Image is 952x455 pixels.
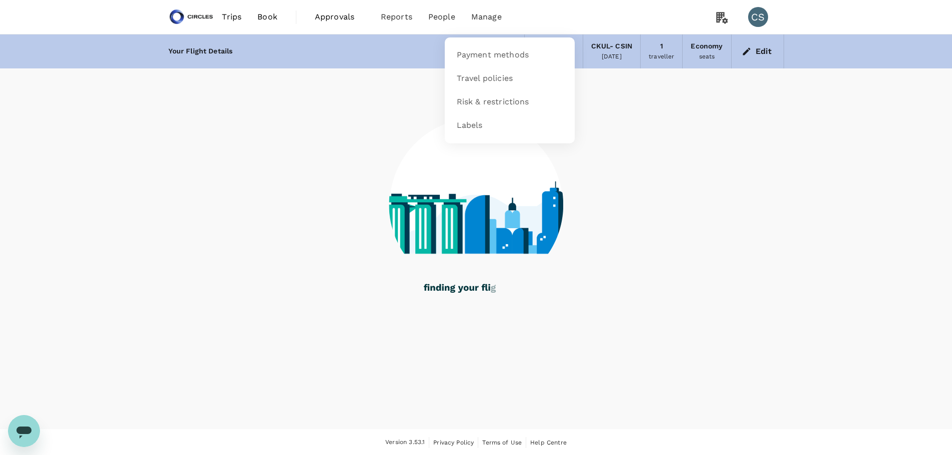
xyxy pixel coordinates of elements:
[471,11,502,23] span: Manage
[451,114,569,137] a: Labels
[530,437,567,448] a: Help Centre
[428,11,455,23] span: People
[168,6,214,28] img: Circles
[222,11,241,23] span: Trips
[457,49,529,61] span: Payment methods
[457,73,513,84] span: Travel policies
[451,67,569,90] a: Travel policies
[530,439,567,446] span: Help Centre
[591,41,633,52] div: CKUL - CSIN
[660,41,663,52] div: 1
[457,120,483,131] span: Labels
[482,437,522,448] a: Terms of Use
[482,439,522,446] span: Terms of Use
[451,90,569,114] a: Risk & restrictions
[699,52,715,62] div: seats
[424,284,510,293] g: finding your flights
[451,43,569,67] a: Payment methods
[168,46,233,57] div: Your Flight Details
[740,43,776,59] button: Edit
[8,415,40,447] iframe: Button to launch messaging window
[602,52,622,62] div: [DATE]
[381,11,412,23] span: Reports
[257,11,277,23] span: Book
[691,41,723,52] div: Economy
[748,7,768,27] div: CS
[385,438,425,448] span: Version 3.53.1
[457,96,529,108] span: Risk & restrictions
[649,52,674,62] div: traveller
[315,11,365,23] span: Approvals
[433,439,474,446] span: Privacy Policy
[433,437,474,448] a: Privacy Policy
